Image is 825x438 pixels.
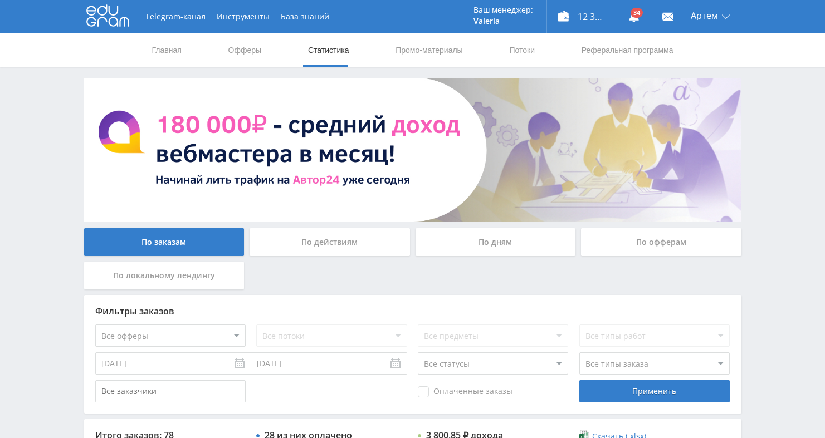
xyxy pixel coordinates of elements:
a: Главная [151,33,183,67]
img: BannerAvtor24 [84,78,741,222]
input: Все заказчики [95,380,246,402]
span: Артем [691,11,718,20]
div: По офферам [581,228,741,256]
div: По дням [416,228,576,256]
span: Оплаченные заказы [418,386,512,397]
p: Valeria [473,17,533,26]
a: Офферы [227,33,263,67]
div: Фильтры заказов [95,306,730,316]
div: Применить [579,380,730,402]
a: Промо-материалы [394,33,463,67]
div: По локальному лендингу [84,262,245,289]
a: Реферальная программа [580,33,675,67]
div: По действиям [250,228,410,256]
div: По заказам [84,228,245,256]
p: Ваш менеджер: [473,6,533,14]
a: Статистика [307,33,350,67]
a: Потоки [508,33,536,67]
